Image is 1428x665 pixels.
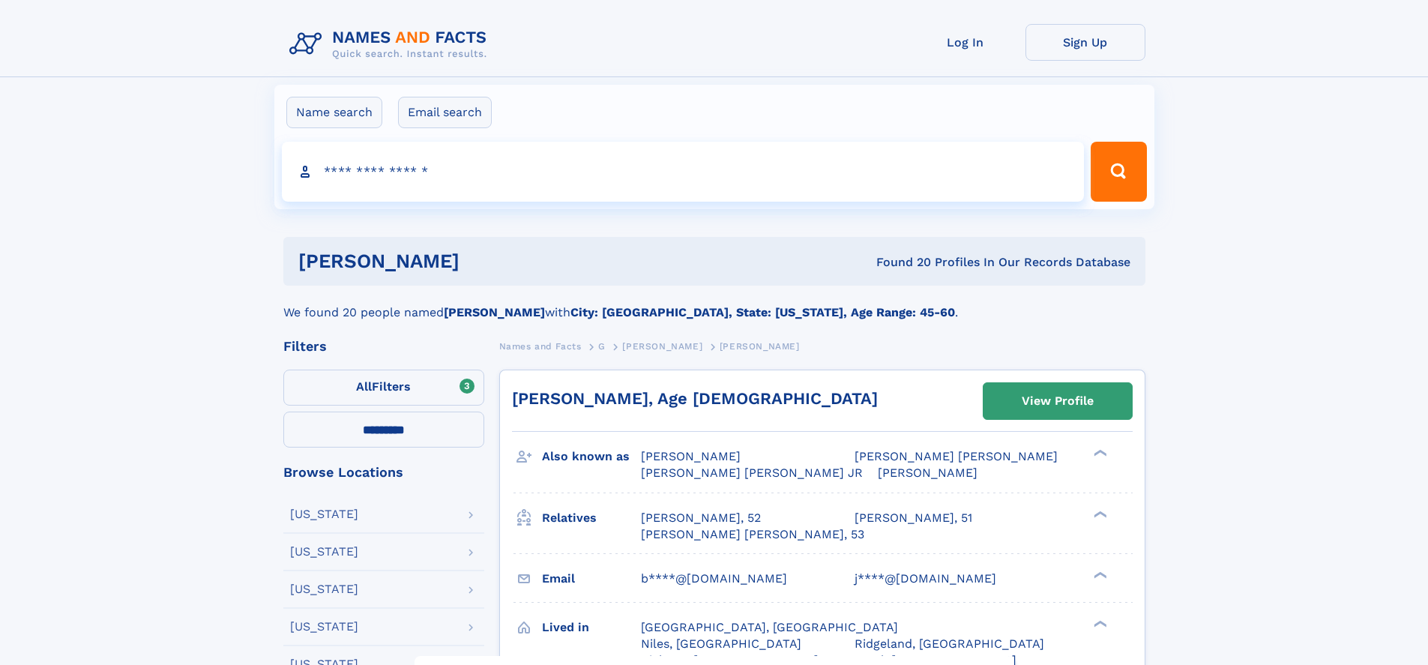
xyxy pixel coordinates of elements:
span: [PERSON_NAME] [641,449,741,463]
h1: [PERSON_NAME] [298,252,668,271]
button: Search Button [1091,142,1146,202]
div: Found 20 Profiles In Our Records Database [668,254,1130,271]
span: G [598,341,606,352]
h3: Email [542,566,641,592]
div: [US_STATE] [290,621,358,633]
span: [PERSON_NAME] [PERSON_NAME] JR [641,466,863,480]
a: Log In [906,24,1025,61]
span: All [356,379,372,394]
input: search input [282,142,1085,202]
label: Name search [286,97,382,128]
span: [GEOGRAPHIC_DATA], [GEOGRAPHIC_DATA] [641,620,898,634]
span: Niles, [GEOGRAPHIC_DATA] [641,637,801,651]
a: [PERSON_NAME] [PERSON_NAME], 53 [641,526,864,543]
a: View Profile [983,383,1132,419]
div: ❯ [1090,509,1108,519]
label: Filters [283,370,484,406]
span: Ridgeland, [GEOGRAPHIC_DATA] [855,637,1044,651]
div: ❯ [1090,619,1108,628]
h3: Also known as [542,444,641,469]
div: ❯ [1090,570,1108,580]
label: Email search [398,97,492,128]
span: [PERSON_NAME] [720,341,800,352]
a: Sign Up [1025,24,1145,61]
a: [PERSON_NAME] [622,337,702,355]
b: [PERSON_NAME] [444,305,545,319]
div: Filters [283,340,484,353]
div: [US_STATE] [290,508,358,520]
div: [US_STATE] [290,546,358,558]
h3: Relatives [542,505,641,531]
div: We found 20 people named with . [283,286,1145,322]
span: [PERSON_NAME] [878,466,977,480]
div: View Profile [1022,384,1094,418]
img: Logo Names and Facts [283,24,499,64]
a: Names and Facts [499,337,582,355]
a: G [598,337,606,355]
b: City: [GEOGRAPHIC_DATA], State: [US_STATE], Age Range: 45-60 [570,305,955,319]
div: [US_STATE] [290,583,358,595]
div: ❯ [1090,448,1108,458]
span: [PERSON_NAME] [622,341,702,352]
a: [PERSON_NAME], 52 [641,510,761,526]
a: [PERSON_NAME], 51 [855,510,972,526]
h3: Lived in [542,615,641,640]
span: [PERSON_NAME] [PERSON_NAME] [855,449,1058,463]
div: Browse Locations [283,466,484,479]
a: [PERSON_NAME], Age [DEMOGRAPHIC_DATA] [512,389,878,408]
